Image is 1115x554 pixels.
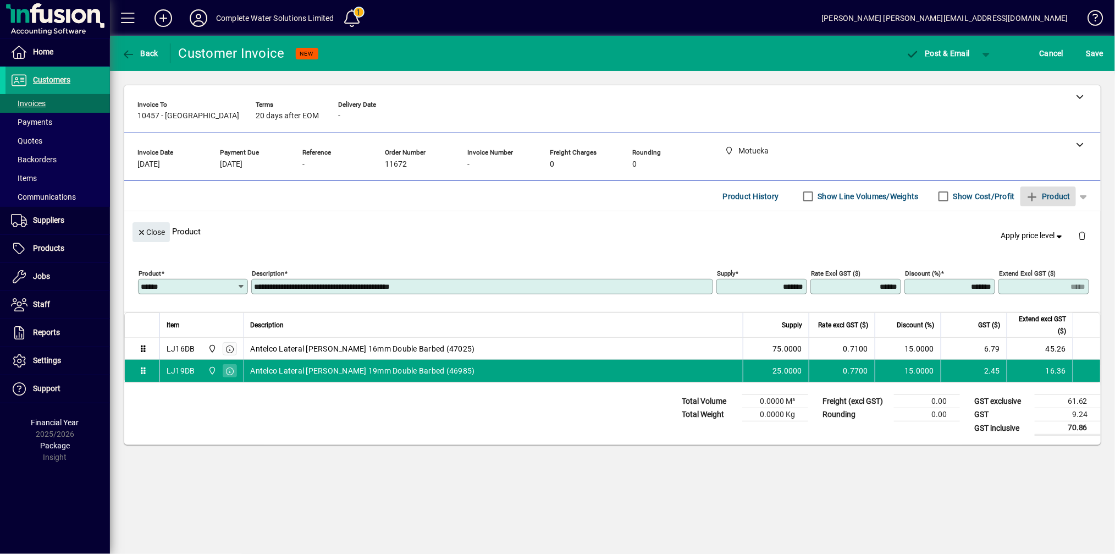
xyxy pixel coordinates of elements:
a: Knowledge Base [1079,2,1101,38]
span: Discount (%) [897,319,934,331]
button: Back [119,43,161,63]
span: Product History [723,188,779,205]
a: Payments [5,113,110,131]
div: Product [124,211,1101,251]
span: Communications [11,193,76,201]
a: Quotes [5,131,110,150]
a: Staff [5,291,110,319]
td: Freight (excl GST) [817,395,894,408]
span: Settings [33,356,61,365]
span: 10457 - [GEOGRAPHIC_DATA] [137,112,239,120]
app-page-header-button: Back [110,43,170,63]
span: Home [33,47,53,56]
td: 70.86 [1035,421,1101,435]
span: Item [167,319,180,331]
td: GST [969,408,1035,421]
div: LJ16DB [167,343,195,354]
td: Rounding [817,408,894,421]
span: Back [122,49,158,58]
a: Reports [5,319,110,347]
span: ost & Email [906,49,970,58]
span: Invoices [11,99,46,108]
span: 0 [550,160,554,169]
span: Motueka [205,365,218,377]
button: Product History [719,187,783,206]
a: Backorders [5,150,110,169]
div: Customer Invoice [179,45,285,62]
td: 45.26 [1007,338,1073,360]
span: - [302,160,305,169]
a: Items [5,169,110,188]
td: GST exclusive [969,395,1035,408]
span: Antelco Lateral [PERSON_NAME] 19mm Double Barbed (46985) [251,365,475,376]
a: Invoices [5,94,110,113]
a: Settings [5,347,110,375]
td: Total Weight [676,408,742,421]
a: Products [5,235,110,262]
td: 15.0000 [875,360,941,382]
mat-label: Product [139,270,161,277]
div: 0.7100 [816,343,868,354]
button: Save [1084,43,1106,63]
span: Product [1026,188,1070,205]
span: Reports [33,328,60,337]
td: 15.0000 [875,338,941,360]
a: Support [5,375,110,403]
span: Backorders [11,155,57,164]
span: S [1086,49,1091,58]
span: Antelco Lateral [PERSON_NAME] 16mm Double Barbed (47025) [251,343,475,354]
td: Total Volume [676,395,742,408]
span: [DATE] [137,160,160,169]
span: Extend excl GST ($) [1014,313,1066,337]
span: Payments [11,118,52,127]
span: Items [11,174,37,183]
td: 16.36 [1007,360,1073,382]
a: Suppliers [5,207,110,234]
div: LJ19DB [167,365,195,376]
span: 0 [632,160,637,169]
span: Description [251,319,284,331]
button: Cancel [1037,43,1067,63]
mat-label: Extend excl GST ($) [999,270,1056,277]
span: GST ($) [978,319,1000,331]
span: Support [33,384,60,393]
span: Jobs [33,272,50,281]
label: Show Cost/Profit [951,191,1015,202]
td: 6.79 [941,338,1007,360]
mat-label: Description [252,270,284,277]
td: 9.24 [1035,408,1101,421]
div: [PERSON_NAME] [PERSON_NAME][EMAIL_ADDRESS][DOMAIN_NAME] [821,9,1068,27]
button: Add [146,8,181,28]
span: Supply [782,319,802,331]
span: 75.0000 [772,343,802,354]
mat-label: Discount (%) [905,270,941,277]
button: Close [133,222,170,242]
div: 0.7700 [816,365,868,376]
mat-label: Rate excl GST ($) [811,270,860,277]
app-page-header-button: Delete [1069,231,1095,240]
span: - [467,160,470,169]
span: Quotes [11,136,42,145]
span: Motueka [205,343,218,355]
a: Communications [5,188,110,206]
span: Customers [33,75,70,84]
span: Package [40,441,70,450]
app-page-header-button: Close [130,227,173,237]
button: Post & Email [901,43,975,63]
span: NEW [300,50,314,57]
span: 20 days after EOM [256,112,319,120]
span: P [925,49,930,58]
a: Home [5,39,110,66]
td: 61.62 [1035,395,1101,408]
span: 11672 [385,160,407,169]
mat-label: Supply [717,270,735,277]
span: Suppliers [33,216,64,224]
span: Cancel [1040,45,1064,62]
span: 25.0000 [772,365,802,376]
div: Complete Water Solutions Limited [216,9,334,27]
span: Apply price level [1001,230,1065,242]
span: - [338,112,340,120]
label: Show Line Volumes/Weights [816,191,919,202]
button: Product [1020,187,1076,206]
button: Profile [181,8,216,28]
